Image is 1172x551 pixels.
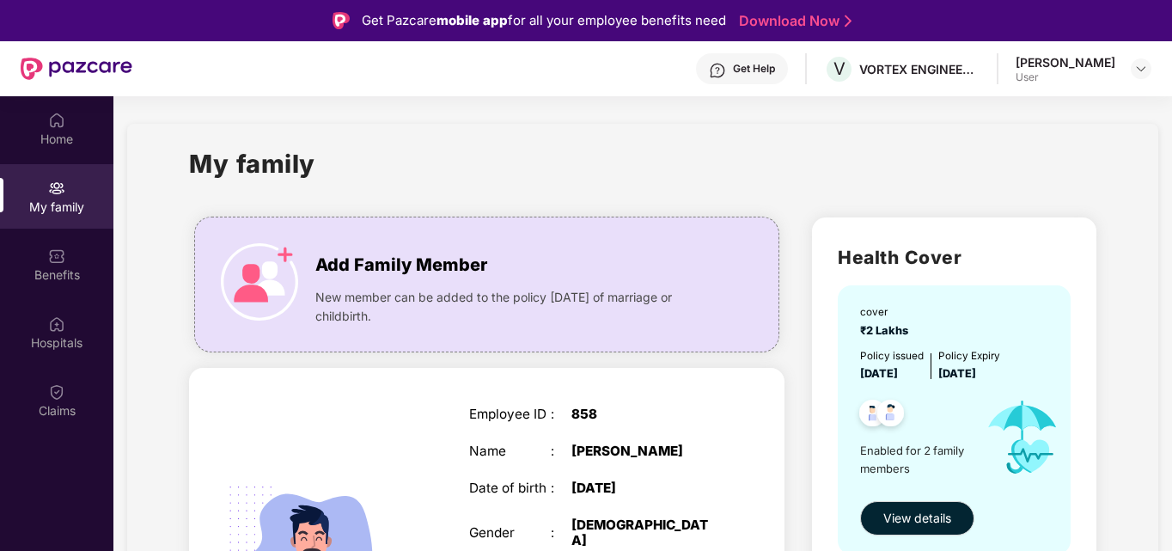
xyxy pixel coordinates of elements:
div: [PERSON_NAME] [1016,54,1115,70]
div: User [1016,70,1115,84]
strong: mobile app [436,12,508,28]
span: Add Family Member [315,252,487,279]
div: Employee ID [469,407,552,422]
img: svg+xml;base64,PHN2ZyBpZD0iQ2xhaW0iIHhtbG5zPSJodHRwOi8vd3d3LnczLm9yZy8yMDAwL3N2ZyIgd2lkdGg9IjIwIi... [48,383,65,401]
span: [DATE] [938,367,976,380]
img: svg+xml;base64,PHN2ZyBpZD0iSG9tZSIgeG1sbnM9Imh0dHA6Ly93d3cudzMub3JnLzIwMDAvc3ZnIiB3aWR0aD0iMjAiIG... [48,112,65,129]
div: Get Help [733,62,775,76]
img: svg+xml;base64,PHN2ZyB3aWR0aD0iMjAiIGhlaWdodD0iMjAiIHZpZXdCb3g9IjAgMCAyMCAyMCIgZmlsbD0ibm9uZSIgeG... [48,180,65,197]
span: V [833,58,845,79]
img: svg+xml;base64,PHN2ZyBpZD0iRHJvcGRvd24tMzJ4MzIiIHhtbG5zPSJodHRwOi8vd3d3LnczLm9yZy8yMDAwL3N2ZyIgd2... [1134,62,1148,76]
span: [DATE] [860,367,898,380]
div: Date of birth [469,481,552,496]
h2: Health Cover [838,243,1071,272]
div: Policy issued [860,348,924,364]
span: Enabled for 2 family members [860,442,972,477]
img: svg+xml;base64,PHN2ZyBpZD0iSG9zcGl0YWxzIiB4bWxucz0iaHR0cDovL3d3dy53My5vcmcvMjAwMC9zdmciIHdpZHRoPS... [48,315,65,333]
div: [DATE] [571,481,715,496]
div: Name [469,444,552,459]
img: svg+xml;base64,PHN2ZyB4bWxucz0iaHR0cDovL3d3dy53My5vcmcvMjAwMC9zdmciIHdpZHRoPSI0OC45NDMiIGhlaWdodD... [870,395,912,437]
div: Policy Expiry [938,348,1000,364]
div: [PERSON_NAME] [571,444,715,459]
h1: My family [189,144,315,183]
img: svg+xml;base64,PHN2ZyB4bWxucz0iaHR0cDovL3d3dy53My5vcmcvMjAwMC9zdmciIHdpZHRoPSI0OC45NDMiIGhlaWdodD... [852,395,894,437]
img: svg+xml;base64,PHN2ZyBpZD0iQmVuZWZpdHMiIHhtbG5zPSJodHRwOi8vd3d3LnczLm9yZy8yMDAwL3N2ZyIgd2lkdGg9Ij... [48,248,65,265]
button: View details [860,501,974,536]
div: : [551,444,571,459]
img: svg+xml;base64,PHN2ZyBpZD0iSGVscC0zMngzMiIgeG1sbnM9Imh0dHA6Ly93d3cudzMub3JnLzIwMDAvc3ZnIiB3aWR0aD... [709,62,726,79]
div: 858 [571,407,715,422]
div: : [551,481,571,496]
img: Stroke [845,12,852,30]
img: icon [221,243,298,321]
span: View details [883,509,951,528]
div: [DEMOGRAPHIC_DATA] [571,517,715,548]
div: Get Pazcare for all your employee benefits need [362,10,726,31]
img: New Pazcare Logo [21,58,132,80]
a: Download Now [739,12,846,30]
div: VORTEX ENGINEERING(PVT) LTD. [859,61,980,77]
div: Gender [469,525,552,541]
span: ₹2 Lakhs [860,324,913,337]
span: New member can be added to the policy [DATE] of marriage or childbirth. [315,288,714,326]
div: : [551,407,571,422]
img: Logo [333,12,350,29]
div: : [551,525,571,541]
div: cover [860,304,913,321]
img: icon [972,383,1072,492]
